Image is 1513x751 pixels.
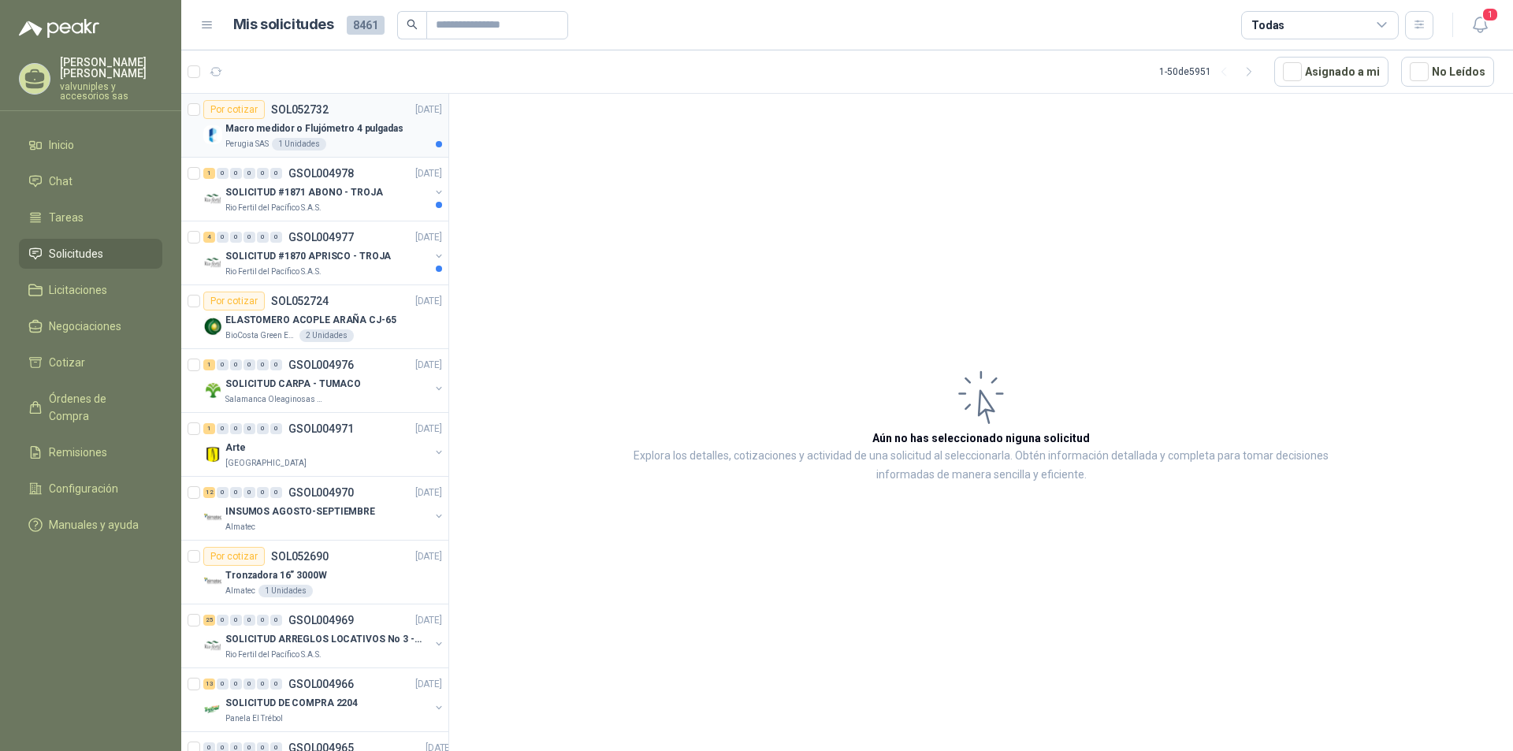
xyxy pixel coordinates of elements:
span: Configuración [49,480,118,497]
p: SOLICITUD ARREGLOS LOCATIVOS No 3 - PICHINDE [225,632,422,647]
p: [DATE] [415,485,442,500]
p: Perugia SAS [225,138,269,151]
div: 0 [243,168,255,179]
img: Company Logo [203,125,222,144]
div: 0 [230,679,242,690]
a: Configuración [19,474,162,504]
div: 0 [270,232,282,243]
p: Almatec [225,585,255,597]
div: 1 Unidades [272,138,326,151]
p: SOL052690 [271,551,329,562]
div: 0 [217,423,229,434]
p: [DATE] [415,549,442,564]
button: Asignado a mi [1274,57,1388,87]
p: SOL052732 [271,104,329,115]
h1: Mis solicitudes [233,13,334,36]
p: SOLICITUD #1871 ABONO - TROJA [225,185,383,200]
div: 0 [217,615,229,626]
div: 1 [203,359,215,370]
p: SOLICITUD CARPA - TUMACO [225,377,361,392]
a: 25 0 0 0 0 0 GSOL004969[DATE] Company LogoSOLICITUD ARREGLOS LOCATIVOS No 3 - PICHINDERio Fertil ... [203,611,445,661]
a: Remisiones [19,437,162,467]
span: Chat [49,173,72,190]
p: GSOL004970 [288,487,354,498]
p: GSOL004976 [288,359,354,370]
div: 0 [257,423,269,434]
h3: Aún no has seleccionado niguna solicitud [872,429,1090,447]
p: Almatec [225,521,255,534]
p: [DATE] [415,102,442,117]
a: Licitaciones [19,275,162,305]
div: 0 [217,168,229,179]
p: GSOL004969 [288,615,354,626]
img: Company Logo [203,381,222,400]
div: 0 [243,359,255,370]
p: [GEOGRAPHIC_DATA] [225,457,307,470]
div: 13 [203,679,215,690]
div: 1 [203,423,215,434]
p: [DATE] [415,358,442,373]
p: [DATE] [415,677,442,692]
div: 0 [257,232,269,243]
a: Por cotizarSOL052724[DATE] Company LogoELASTOMERO ACOPLE ARAÑA CJ-65BioCosta Green Energy S.A.S2 ... [181,285,448,349]
a: 1 0 0 0 0 0 GSOL004971[DATE] Company LogoArte[GEOGRAPHIC_DATA] [203,419,445,470]
span: Negociaciones [49,318,121,335]
a: Por cotizarSOL052690[DATE] Company LogoTronzadora 16” 3000WAlmatec1 Unidades [181,541,448,604]
div: 4 [203,232,215,243]
div: 1 [203,168,215,179]
span: Licitaciones [49,281,107,299]
div: 0 [217,679,229,690]
div: 0 [270,487,282,498]
div: 0 [257,679,269,690]
p: [DATE] [415,166,442,181]
a: Cotizar [19,348,162,377]
div: 0 [217,487,229,498]
button: No Leídos [1401,57,1494,87]
a: 4 0 0 0 0 0 GSOL004977[DATE] Company LogoSOLICITUD #1870 APRISCO - TROJARio Fertil del Pacífico S... [203,228,445,278]
p: GSOL004966 [288,679,354,690]
div: 25 [203,615,215,626]
p: [DATE] [415,294,442,309]
div: Por cotizar [203,292,265,310]
a: Chat [19,166,162,196]
div: Por cotizar [203,100,265,119]
div: Todas [1251,17,1284,34]
div: Por cotizar [203,547,265,566]
div: 0 [270,615,282,626]
div: 0 [230,359,242,370]
a: 12 0 0 0 0 0 GSOL004970[DATE] Company LogoINSUMOS AGOSTO-SEPTIEMBREAlmatec [203,483,445,534]
div: 0 [217,359,229,370]
div: 0 [230,423,242,434]
p: Tronzadora 16” 3000W [225,568,327,583]
a: Manuales y ayuda [19,510,162,540]
a: Órdenes de Compra [19,384,162,431]
span: Solicitudes [49,245,103,262]
a: Solicitudes [19,239,162,269]
p: GSOL004978 [288,168,354,179]
p: BioCosta Green Energy S.A.S [225,329,296,342]
p: [DATE] [415,422,442,437]
p: [DATE] [415,613,442,628]
p: [PERSON_NAME] [PERSON_NAME] [60,57,162,79]
div: 0 [257,359,269,370]
div: 0 [270,359,282,370]
img: Company Logo [203,508,222,527]
span: Cotizar [49,354,85,371]
p: SOLICITUD DE COMPRA 2204 [225,696,358,711]
p: SOLICITUD #1870 APRISCO - TROJA [225,249,391,264]
a: 1 0 0 0 0 0 GSOL004978[DATE] Company LogoSOLICITUD #1871 ABONO - TROJARio Fertil del Pacífico S.A.S. [203,164,445,214]
span: 1 [1481,7,1499,22]
div: 0 [257,487,269,498]
div: 0 [230,168,242,179]
div: 1 Unidades [258,585,313,597]
p: Rio Fertil del Pacífico S.A.S. [225,649,322,661]
span: Manuales y ayuda [49,516,139,534]
div: 0 [243,423,255,434]
div: 1 - 50 de 5951 [1159,59,1262,84]
div: 0 [230,232,242,243]
div: 0 [270,679,282,690]
p: GSOL004971 [288,423,354,434]
img: Company Logo [203,700,222,719]
span: Tareas [49,209,84,226]
div: 0 [270,423,282,434]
